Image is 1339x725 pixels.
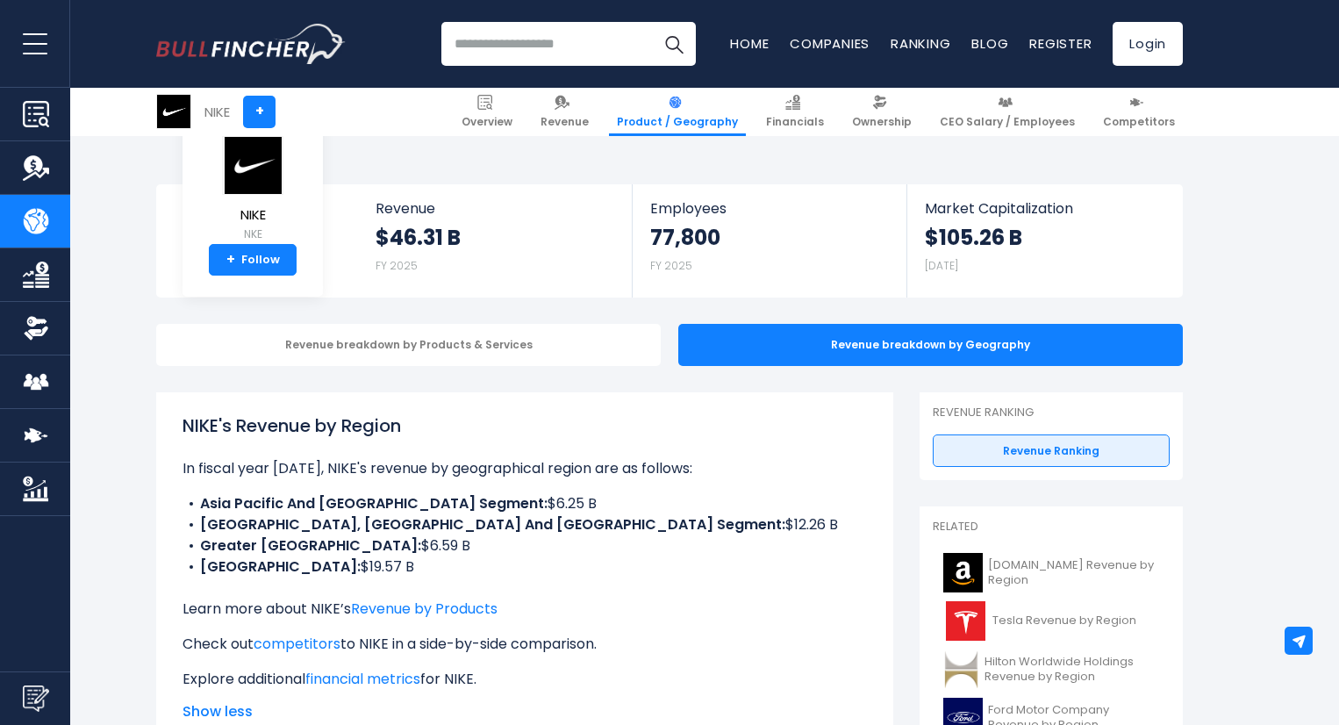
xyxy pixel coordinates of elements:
b: Asia Pacific And [GEOGRAPHIC_DATA] Segment: [200,493,548,513]
a: Go to homepage [156,24,345,64]
span: NIKE [222,208,283,223]
a: Revenue [533,88,597,136]
img: AMZN logo [943,553,983,592]
p: Learn more about NIKE’s [183,599,867,620]
a: Revenue Ranking [933,434,1170,468]
p: In fiscal year [DATE], NIKE's revenue by geographical region are as follows: [183,458,867,479]
b: [GEOGRAPHIC_DATA], [GEOGRAPHIC_DATA] And [GEOGRAPHIC_DATA] Segment: [200,514,785,535]
span: Show less [183,701,867,722]
p: Explore additional for NIKE. [183,669,867,690]
span: Employees [650,200,888,217]
span: Revenue [541,115,589,129]
a: [DOMAIN_NAME] Revenue by Region [933,549,1170,597]
a: Ownership [844,88,920,136]
a: financial metrics [305,669,420,689]
a: Ranking [891,34,950,53]
a: Revenue $46.31 B FY 2025 [358,184,633,292]
div: NIKE [204,102,230,122]
a: Product / Geography [609,88,746,136]
a: CEO Salary / Employees [932,88,1083,136]
span: Market Capitalization [925,200,1164,217]
li: $6.25 B [183,493,867,514]
a: +Follow [209,244,297,276]
a: Employees 77,800 FY 2025 [633,184,906,292]
div: Revenue breakdown by Products & Services [156,324,661,366]
a: Competitors [1095,88,1183,136]
span: [DOMAIN_NAME] Revenue by Region [988,558,1159,588]
small: NKE [222,226,283,242]
p: Revenue Ranking [933,406,1170,420]
li: $6.59 B [183,535,867,556]
img: NKE logo [222,136,283,195]
li: $12.26 B [183,514,867,535]
li: $19.57 B [183,556,867,578]
a: Market Capitalization $105.26 B [DATE] [907,184,1181,292]
a: Overview [454,88,520,136]
button: Search [652,22,696,66]
a: Login [1113,22,1183,66]
img: Bullfincher logo [156,24,346,64]
a: Tesla Revenue by Region [933,597,1170,645]
strong: $46.31 B [376,224,461,251]
img: TSLA logo [943,601,987,641]
img: HLT logo [943,650,979,689]
a: Hilton Worldwide Holdings Revenue by Region [933,645,1170,693]
span: Ownership [852,115,912,129]
span: Financials [766,115,824,129]
span: Revenue [376,200,615,217]
small: FY 2025 [376,258,418,273]
img: Ownership [23,315,49,341]
span: Overview [462,115,512,129]
small: FY 2025 [650,258,692,273]
strong: + [226,252,235,268]
a: Home [730,34,769,53]
a: Blog [971,34,1008,53]
strong: $105.26 B [925,224,1022,251]
b: Greater [GEOGRAPHIC_DATA]: [200,535,421,556]
a: Revenue by Products [351,599,498,619]
a: Companies [790,34,870,53]
h1: NIKE's Revenue by Region [183,413,867,439]
p: Check out to NIKE in a side-by-side comparison. [183,634,867,655]
a: competitors [254,634,340,654]
a: NIKE NKE [221,135,284,245]
a: Financials [758,88,832,136]
a: + [243,96,276,128]
span: Hilton Worldwide Holdings Revenue by Region [985,655,1159,685]
div: Revenue breakdown by Geography [678,324,1183,366]
p: Related [933,520,1170,535]
a: Register [1029,34,1092,53]
small: [DATE] [925,258,958,273]
img: NKE logo [157,95,190,128]
span: CEO Salary / Employees [940,115,1075,129]
strong: 77,800 [650,224,720,251]
span: Competitors [1103,115,1175,129]
span: Product / Geography [617,115,738,129]
span: Tesla Revenue by Region [992,614,1136,628]
b: [GEOGRAPHIC_DATA]: [200,556,361,577]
